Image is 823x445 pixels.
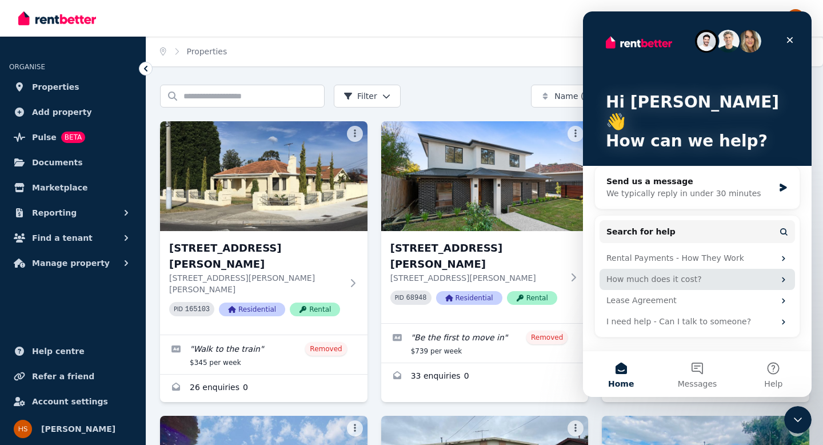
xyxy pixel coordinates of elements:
span: Properties [32,80,79,94]
iframe: Intercom live chat [784,406,812,434]
span: Refer a friend [32,369,94,383]
a: Enquiries for 1 Paschke Crescent, Lalor [160,375,367,402]
a: Documents [9,151,137,174]
button: More options [347,126,363,142]
code: 165103 [185,305,210,313]
iframe: Intercom live chat [583,11,812,397]
button: Name (A-Z) [531,85,641,108]
a: Refer a friend [9,365,137,388]
span: Add property [32,105,92,119]
a: Edit listing: Be the first to move in [381,324,589,363]
img: 1 Paschke Crescent, Lalor [160,121,367,231]
p: [STREET_ADDRESS][PERSON_NAME][PERSON_NAME] [169,272,342,295]
a: Edit listing: Walk to the train [160,335,367,374]
small: PID [395,295,404,301]
span: Residential [219,303,285,316]
span: Pulse [32,130,57,144]
span: Name (A-Z) [554,90,601,102]
span: Filter [343,90,377,102]
span: ORGANISE [9,63,45,71]
a: PulseBETA [9,126,137,149]
img: Harpinder Singh [786,9,805,27]
button: More options [568,420,584,436]
a: Help centre [9,340,137,363]
a: Enquiries for 1/11 Webb Street, Burwood [381,363,589,391]
p: [STREET_ADDRESS][PERSON_NAME] [390,272,564,284]
span: Residential [436,291,502,305]
span: [PERSON_NAME] [41,422,115,436]
img: 1/11 Webb Street, Burwood [381,121,589,231]
small: PID [174,306,183,312]
a: Properties [187,47,227,56]
a: Marketplace [9,176,137,199]
h3: [STREET_ADDRESS][PERSON_NAME] [169,240,342,272]
img: Harpinder Singh [14,420,32,438]
button: Find a tenant [9,227,137,249]
a: Properties [9,76,137,98]
span: Manage property [32,256,110,270]
span: Rental [507,291,557,305]
nav: Breadcrumb [146,37,241,66]
button: Reporting [9,201,137,224]
a: Account settings [9,390,137,413]
span: Reporting [32,206,77,220]
h3: [STREET_ADDRESS][PERSON_NAME] [390,240,564,272]
span: Rental [290,303,340,316]
span: Account settings [32,395,108,408]
button: Manage property [9,252,137,275]
button: More options [568,126,584,142]
a: 1/11 Webb Street, Burwood[STREET_ADDRESS][PERSON_NAME][STREET_ADDRESS][PERSON_NAME]PID 68948Resid... [381,121,589,323]
span: BETA [61,132,85,143]
span: Marketplace [32,181,87,194]
button: More options [347,420,363,436]
button: Filter [334,85,401,108]
a: Add property [9,101,137,124]
img: RentBetter [18,10,96,27]
span: Find a tenant [32,231,93,245]
span: Documents [32,156,83,169]
a: 1 Paschke Crescent, Lalor[STREET_ADDRESS][PERSON_NAME][STREET_ADDRESS][PERSON_NAME][PERSON_NAME]P... [160,121,367,335]
code: 68948 [406,294,427,302]
span: Help centre [32,344,85,358]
